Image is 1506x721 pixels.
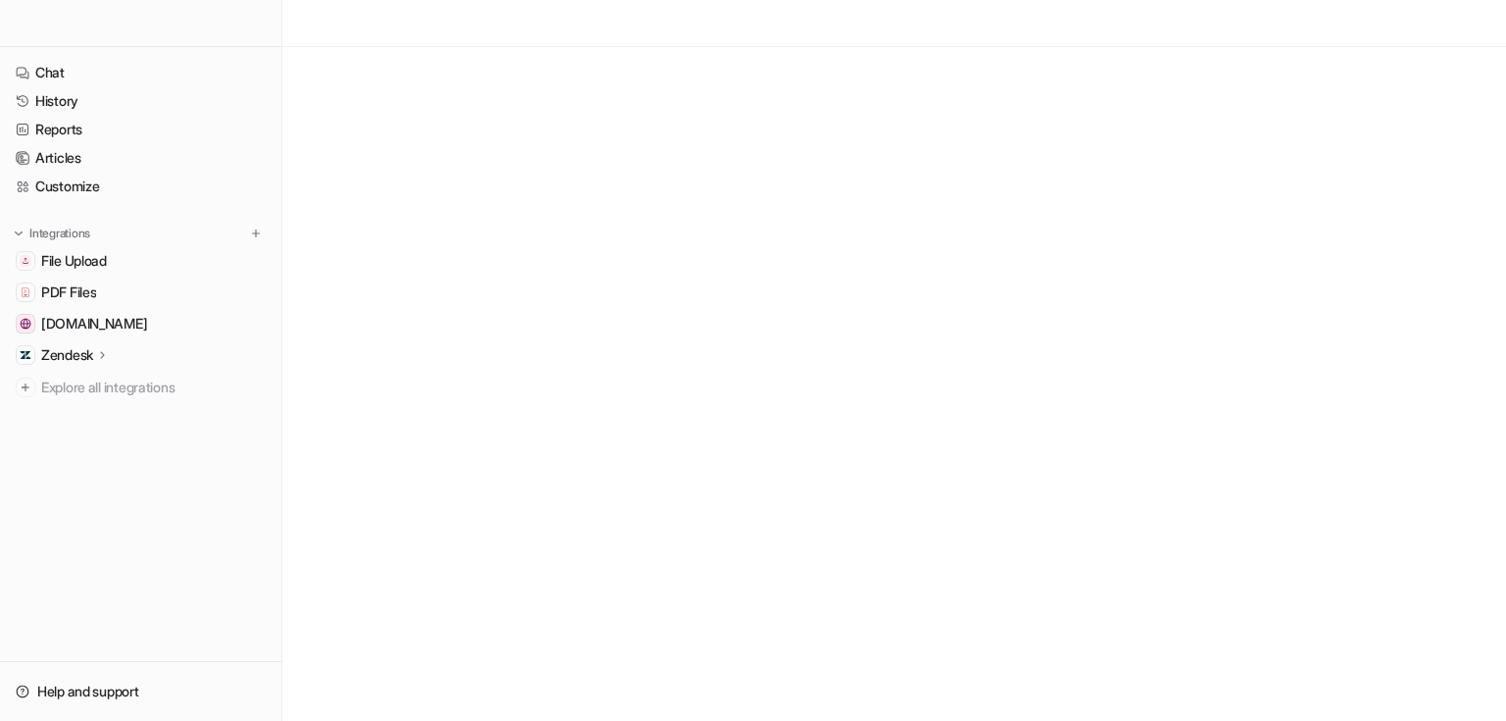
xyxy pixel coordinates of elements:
a: History [8,87,274,115]
a: File UploadFile Upload [8,247,274,275]
p: Integrations [29,226,90,241]
a: Customize [8,173,274,200]
span: Explore all integrations [41,372,266,403]
img: explore all integrations [16,378,35,397]
span: File Upload [41,251,107,271]
img: PDF Files [20,286,31,298]
a: Help and support [8,678,274,705]
span: PDF Files [41,283,96,302]
img: menu_add.svg [249,227,263,240]
img: File Upload [20,255,31,267]
img: expand menu [12,227,25,240]
a: resourcecenter.sebrands.com[DOMAIN_NAME] [8,310,274,337]
img: Zendesk [20,349,31,361]
button: Integrations [8,224,96,243]
img: resourcecenter.sebrands.com [20,318,31,330]
a: Articles [8,144,274,172]
a: Chat [8,59,274,86]
a: Explore all integrations [8,374,274,401]
a: PDF FilesPDF Files [8,279,274,306]
span: [DOMAIN_NAME] [41,314,147,334]
p: Zendesk [41,345,93,365]
a: Reports [8,116,274,143]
